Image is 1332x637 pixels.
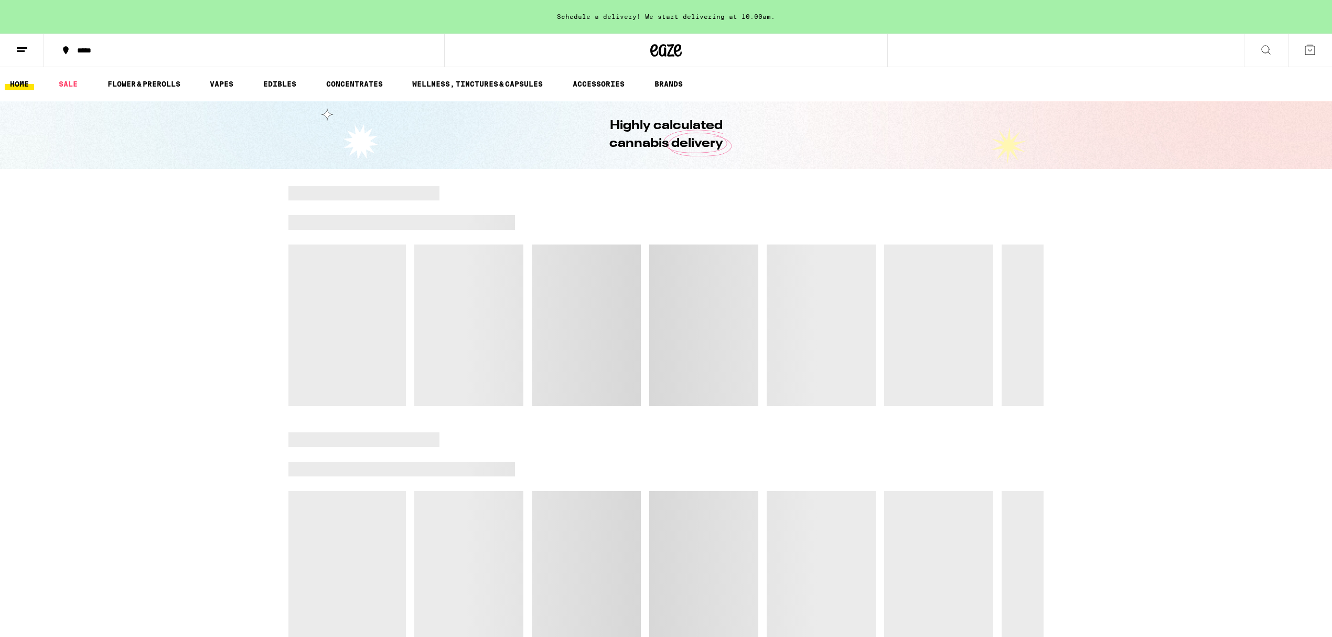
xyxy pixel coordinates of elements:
[407,78,548,90] a: WELLNESS, TINCTURES & CAPSULES
[321,78,388,90] a: CONCENTRATES
[53,78,83,90] a: SALE
[205,78,239,90] a: VAPES
[5,78,34,90] a: HOME
[649,78,688,90] button: BRANDS
[102,78,186,90] a: FLOWER & PREROLLS
[567,78,630,90] a: ACCESSORIES
[579,117,753,153] h1: Highly calculated cannabis delivery
[258,78,302,90] a: EDIBLES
